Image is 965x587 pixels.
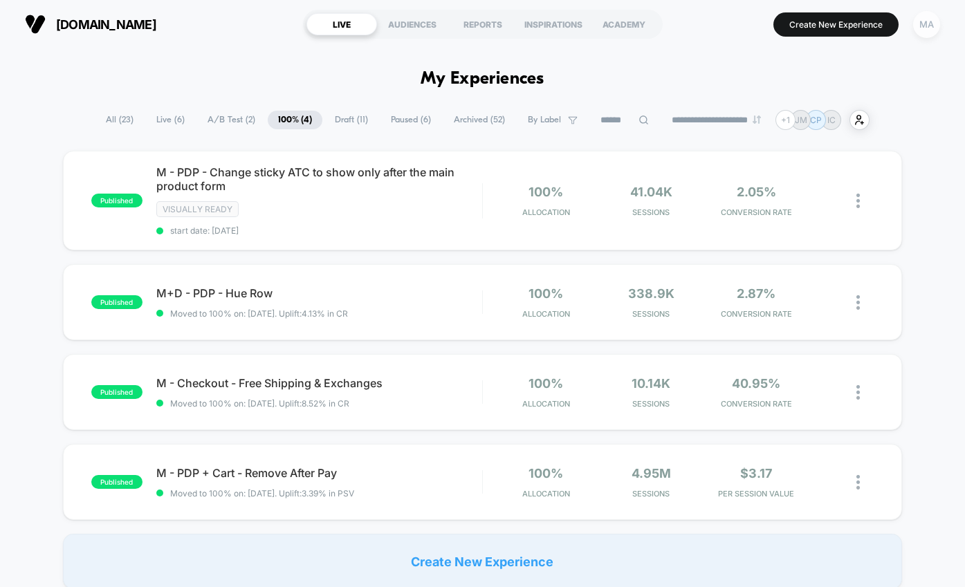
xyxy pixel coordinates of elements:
[602,399,700,409] span: Sessions
[91,194,143,207] span: published
[740,466,772,481] span: $3.17
[443,111,515,129] span: Archived ( 52 )
[529,286,563,301] span: 100%
[632,376,670,391] span: 10.14k
[707,489,805,499] span: PER SESSION VALUE
[306,13,377,35] div: LIVE
[268,111,322,129] span: 100% ( 4 )
[91,475,143,489] span: published
[775,110,796,130] div: + 1
[421,69,544,89] h1: My Experiences
[156,165,482,193] span: M - PDP - Change sticky ATC to show only after the main product form
[529,185,563,199] span: 100%
[156,225,482,236] span: start date: [DATE]
[707,207,805,217] span: CONVERSION RATE
[602,207,700,217] span: Sessions
[377,13,448,35] div: AUDIENCES
[909,10,944,39] button: MA
[632,466,671,481] span: 4.95M
[529,376,563,391] span: 100%
[737,185,776,199] span: 2.05%
[522,399,570,409] span: Allocation
[56,17,156,32] span: [DOMAIN_NAME]
[522,489,570,499] span: Allocation
[91,295,143,309] span: published
[522,207,570,217] span: Allocation
[913,11,940,38] div: MA
[707,309,805,319] span: CONVERSION RATE
[518,13,589,35] div: INSPIRATIONS
[827,115,836,125] p: IC
[324,111,378,129] span: Draft ( 11 )
[602,309,700,319] span: Sessions
[856,475,860,490] img: close
[732,376,780,391] span: 40.95%
[25,14,46,35] img: Visually logo
[91,385,143,399] span: published
[170,398,349,409] span: Moved to 100% on: [DATE] . Uplift: 8.52% in CR
[589,13,659,35] div: ACADEMY
[448,13,518,35] div: REPORTS
[21,13,160,35] button: [DOMAIN_NAME]
[156,376,482,390] span: M - Checkout - Free Shipping & Exchanges
[170,308,348,319] span: Moved to 100% on: [DATE] . Uplift: 4.13% in CR
[170,488,354,499] span: Moved to 100% on: [DATE] . Uplift: 3.39% in PSV
[856,194,860,208] img: close
[630,185,672,199] span: 41.04k
[528,115,561,125] span: By Label
[810,115,822,125] p: CP
[737,286,775,301] span: 2.87%
[156,286,482,300] span: M+D - PDP - Hue Row
[380,111,441,129] span: Paused ( 6 )
[856,295,860,310] img: close
[753,115,761,124] img: end
[197,111,266,129] span: A/B Test ( 2 )
[529,466,563,481] span: 100%
[95,111,144,129] span: All ( 23 )
[856,385,860,400] img: close
[156,466,482,480] span: M - PDP + Cart - Remove After Pay
[146,111,195,129] span: Live ( 6 )
[602,489,700,499] span: Sessions
[707,399,805,409] span: CONVERSION RATE
[628,286,674,301] span: 338.9k
[156,201,239,217] span: Visually ready
[795,115,807,125] p: JM
[522,309,570,319] span: Allocation
[773,12,899,37] button: Create New Experience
